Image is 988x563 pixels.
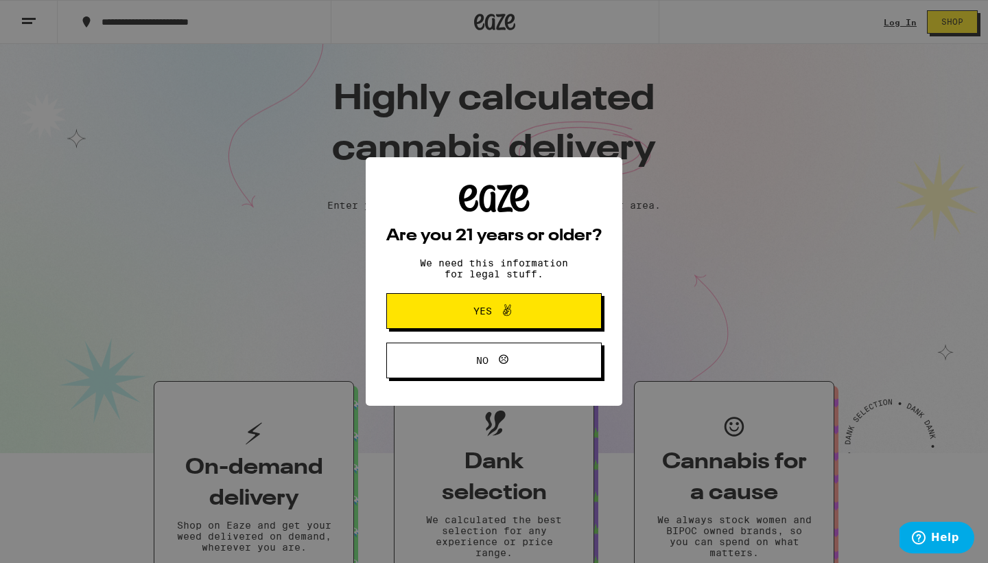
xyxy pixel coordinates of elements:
[476,356,489,365] span: No
[899,522,974,556] iframe: Opens a widget where you can find more information
[386,343,602,378] button: No
[386,293,602,329] button: Yes
[386,228,602,244] h2: Are you 21 years or older?
[408,257,580,279] p: We need this information for legal stuff.
[473,306,492,316] span: Yes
